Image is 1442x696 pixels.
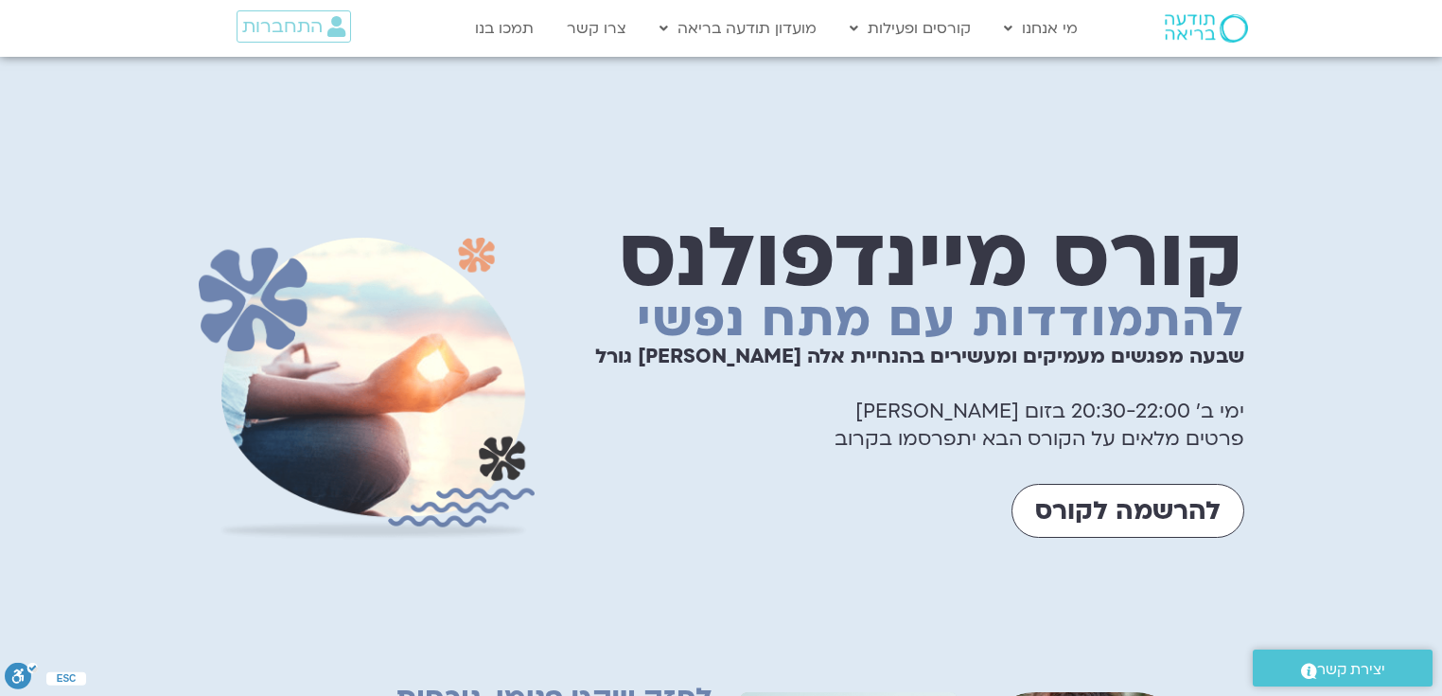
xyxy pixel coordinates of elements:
span: יצירת קשר [1317,657,1385,683]
h1: ימי ב׳ 20:30-22:00 בזום [PERSON_NAME] פרטים מלאים על הקורס הבא יתפרסמו בקרוב [554,343,1244,453]
a: מי אנחנו [994,10,1087,46]
a: צרו קשר [557,10,636,46]
a: קורסים ופעילות [840,10,980,46]
b: שבעה מפגשים מעמיקים ומעשירים בהנחיית אלה [PERSON_NAME] גורל [595,343,1244,370]
h1: להתמודדות עם מתח נפשי [554,298,1244,342]
h1: קורס מיינדפולנס [554,242,1244,275]
a: להרשמה לקורס [1011,484,1244,538]
img: תודעה בריאה [1165,14,1248,43]
a: התחברות [237,10,351,43]
a: תמכו בנו [466,10,543,46]
a: יצירת קשר [1253,650,1433,687]
span: התחברות [242,16,323,37]
span: להרשמה לקורס [1035,496,1221,526]
a: מועדון תודעה בריאה [650,10,826,46]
